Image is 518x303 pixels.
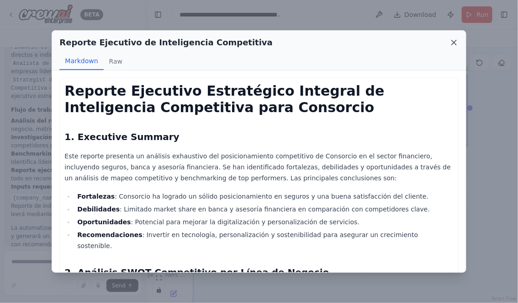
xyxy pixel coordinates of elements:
strong: Fortalezas [77,193,115,200]
strong: Oportunidades [77,218,131,226]
h2: 2. Análisis SWOT Competitivo por Línea de Negocio [64,266,453,279]
li: : Invertir en tecnología, personalización y sostenibilidad para asegurar un crecimiento sostenible. [74,229,453,251]
li: : Limitado market share en banca y asesoría financiera en comparación con competidores clave. [74,204,453,215]
button: Raw [104,53,128,70]
p: Este reporte presenta un análisis exhaustivo del posicionamiento competitivo de Consorcio en el s... [64,151,453,184]
h1: Reporte Ejecutivo Estratégico Integral de Inteligencia Competitiva para Consorcio [64,83,453,116]
h2: Reporte Ejecutivo de Inteligencia Competitiva [59,36,273,49]
strong: Debilidades [77,206,120,213]
li: : Potencial para mejorar la digitalización y personalización de servicios. [74,216,453,227]
li: : Consorcio ha logrado un sólido posicionamiento en seguros y una buena satisfacción del cliente. [74,191,453,202]
button: Markdown [59,53,103,70]
h2: 1. Executive Summary [64,130,453,143]
strong: Recomendaciones [77,231,142,238]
